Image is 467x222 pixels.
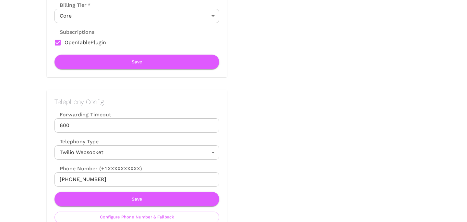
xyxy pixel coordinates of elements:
[54,111,219,118] label: Forwarding Timeout
[54,55,219,69] button: Save
[54,9,219,23] div: Core
[54,138,99,145] label: Telephony Type
[54,165,219,172] label: Phone Number (+1XXXXXXXXXX)
[54,28,94,36] label: Subscriptions
[54,98,219,106] h2: Telephony Config
[54,145,219,160] div: Twilio Websocket
[54,192,219,206] button: Save
[54,1,90,9] label: Billing Tier
[65,39,106,46] span: OpenTablePlugin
